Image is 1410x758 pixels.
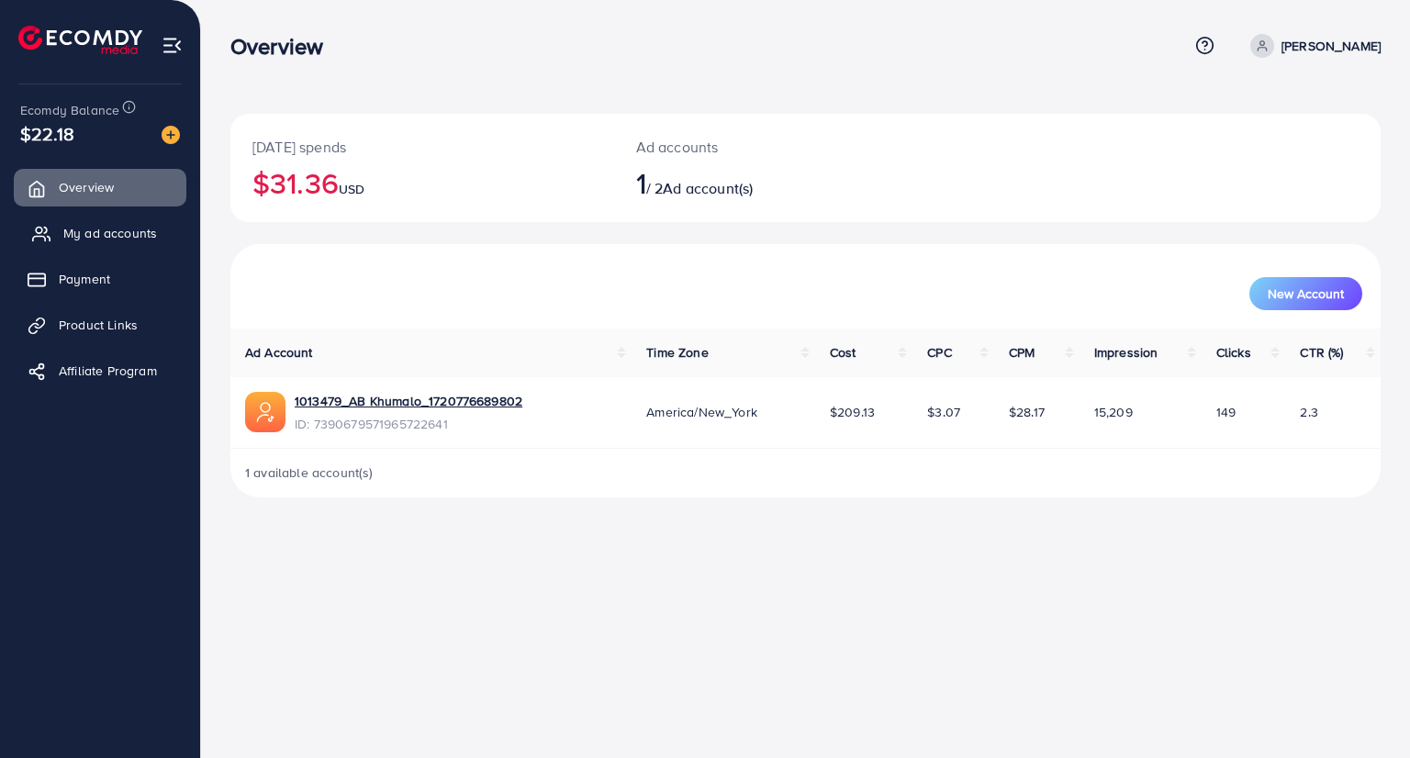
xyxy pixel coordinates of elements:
[245,343,313,362] span: Ad Account
[162,35,183,56] img: menu
[252,136,592,158] p: [DATE] spends
[636,165,879,200] h2: / 2
[14,261,186,297] a: Payment
[59,270,110,288] span: Payment
[1300,343,1343,362] span: CTR (%)
[245,463,374,482] span: 1 available account(s)
[636,136,879,158] p: Ad accounts
[59,362,157,380] span: Affiliate Program
[830,343,856,362] span: Cost
[1332,675,1396,744] iframe: Chat
[14,352,186,389] a: Affiliate Program
[14,307,186,343] a: Product Links
[1009,403,1045,421] span: $28.17
[1009,343,1035,362] span: CPM
[18,26,142,54] img: logo
[1216,403,1236,421] span: 149
[14,169,186,206] a: Overview
[1268,287,1344,300] span: New Account
[162,126,180,144] img: image
[830,403,875,421] span: $209.13
[245,392,285,432] img: ic-ads-acc.e4c84228.svg
[63,224,157,242] span: My ad accounts
[636,162,646,204] span: 1
[927,403,960,421] span: $3.07
[646,403,757,421] span: America/New_York
[295,415,522,433] span: ID: 7390679571965722641
[14,215,186,251] a: My ad accounts
[927,343,951,362] span: CPC
[646,343,708,362] span: Time Zone
[1300,403,1317,421] span: 2.3
[1094,343,1158,362] span: Impression
[295,392,522,410] a: 1013479_AB Khumalo_1720776689802
[20,101,119,119] span: Ecomdy Balance
[1094,403,1133,421] span: 15,209
[252,165,592,200] h2: $31.36
[1216,343,1251,362] span: Clicks
[1249,277,1362,310] button: New Account
[1281,35,1381,57] p: [PERSON_NAME]
[59,316,138,334] span: Product Links
[20,120,74,147] span: $22.18
[230,33,338,60] h3: Overview
[663,178,753,198] span: Ad account(s)
[59,178,114,196] span: Overview
[339,180,364,198] span: USD
[1243,34,1381,58] a: [PERSON_NAME]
